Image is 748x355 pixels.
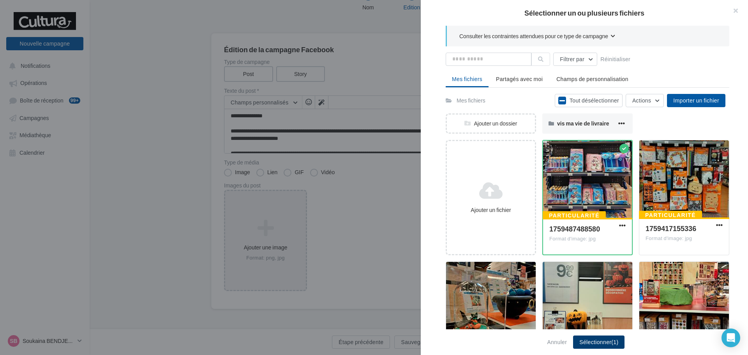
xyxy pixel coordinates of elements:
h2: Sélectionner un ou plusieurs fichiers [433,9,736,16]
button: Importer un fichier [667,94,725,107]
div: Format d'image: jpg [549,235,626,242]
div: Format d'image: jpg [646,235,723,242]
span: Mes fichiers [452,76,482,82]
button: Tout désélectionner [555,94,623,107]
button: Réinitialiser [597,55,633,64]
div: Particularité [543,211,606,220]
button: Sélectionner(1) [573,336,625,349]
div: Mes fichiers [457,97,485,104]
span: 1759417155336 [646,224,696,233]
span: Consulter les contraintes attendues pour ce type de campagne [459,32,608,40]
span: Importer un fichier [673,97,719,104]
div: Ajouter un dossier [447,120,535,127]
button: Filtrer par [553,53,597,66]
button: Annuler [544,337,570,347]
span: 1759487488580 [549,224,600,233]
span: vis ma vie de livraire [557,120,609,127]
button: Actions [626,94,664,107]
span: Partagés avec moi [496,76,543,82]
div: Particularité [639,211,702,219]
button: Consulter les contraintes attendues pour ce type de campagne [459,32,615,42]
span: Actions [632,97,651,104]
span: (1) [611,339,618,345]
div: Open Intercom Messenger [722,329,740,347]
div: Ajouter un fichier [450,206,532,214]
span: Champs de personnalisation [556,76,628,82]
